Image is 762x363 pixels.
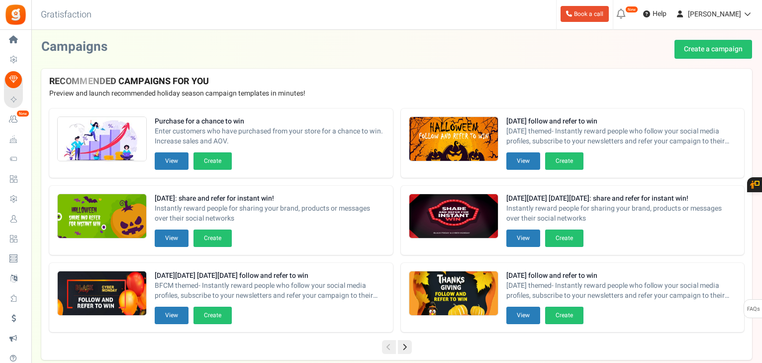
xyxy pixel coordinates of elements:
[193,152,232,170] button: Create
[49,77,744,87] h4: RECOMMENDED CAMPAIGNS FOR YOU
[409,271,498,316] img: Recommended Campaigns
[688,9,741,19] span: [PERSON_NAME]
[30,5,102,25] h3: Gratisfaction
[506,281,737,301] span: [DATE] themed- Instantly reward people who follow your social media profiles, subscribe to your n...
[625,6,638,13] em: New
[58,117,146,162] img: Recommended Campaigns
[506,204,737,224] span: Instantly reward people for sharing your brand, products or messages over their social networks
[16,110,29,117] em: New
[545,230,583,247] button: Create
[506,126,737,146] span: [DATE] themed- Instantly reward people who follow your social media profiles, subscribe to your n...
[155,126,385,146] span: Enter customers who have purchased from your store for a chance to win. Increase sales and AOV.
[674,40,752,59] a: Create a campaign
[155,194,385,204] strong: [DATE]: share and refer for instant win!
[747,300,760,319] span: FAQs
[193,307,232,324] button: Create
[155,271,385,281] strong: [DATE][DATE] [DATE][DATE] follow and refer to win
[4,3,27,26] img: Gratisfaction
[41,40,107,54] h2: Campaigns
[155,152,189,170] button: View
[506,117,737,126] strong: [DATE] follow and refer to win
[155,204,385,224] span: Instantly reward people for sharing your brand, products or messages over their social networks
[193,230,232,247] button: Create
[506,230,540,247] button: View
[545,307,583,324] button: Create
[561,6,609,22] a: Book a call
[650,9,667,19] span: Help
[506,307,540,324] button: View
[49,89,744,99] p: Preview and launch recommended holiday season campaign templates in minutes!
[155,230,189,247] button: View
[58,194,146,239] img: Recommended Campaigns
[506,194,737,204] strong: [DATE][DATE] [DATE][DATE]: share and refer for instant win!
[4,111,27,128] a: New
[545,152,583,170] button: Create
[155,117,385,126] strong: Purchase for a chance to win
[409,194,498,239] img: Recommended Campaigns
[155,281,385,301] span: BFCM themed- Instantly reward people who follow your social media profiles, subscribe to your new...
[58,271,146,316] img: Recommended Campaigns
[409,117,498,162] img: Recommended Campaigns
[639,6,670,22] a: Help
[506,271,737,281] strong: [DATE] follow and refer to win
[155,307,189,324] button: View
[506,152,540,170] button: View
